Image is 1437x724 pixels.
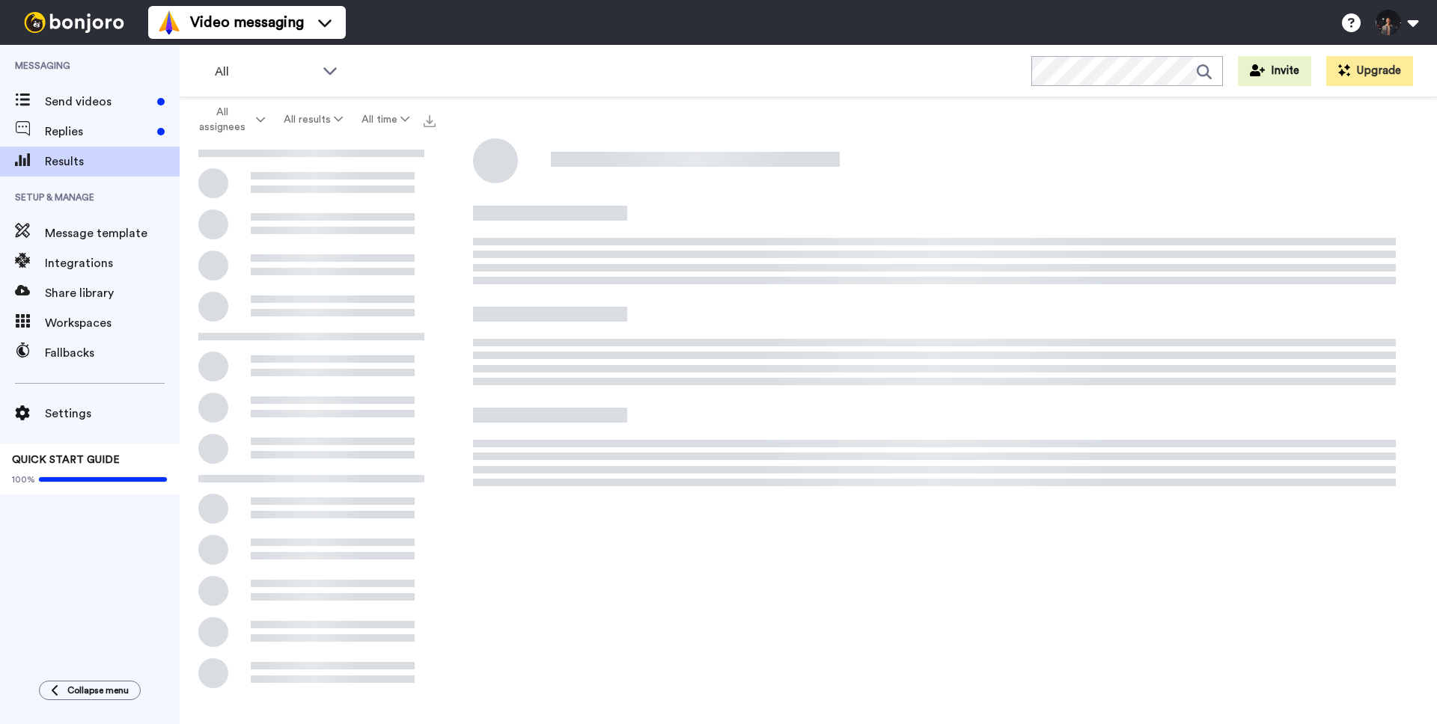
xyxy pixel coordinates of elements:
span: QUICK START GUIDE [12,455,120,465]
span: Integrations [45,254,180,272]
span: Workspaces [45,314,180,332]
span: 100% [12,473,35,485]
span: Results [45,153,180,171]
span: Replies [45,123,151,141]
button: All time [353,106,419,133]
button: Collapse menu [39,681,141,700]
img: bj-logo-header-white.svg [18,12,130,33]
img: vm-color.svg [157,10,181,34]
button: All results [274,106,352,133]
button: Upgrade [1326,56,1413,86]
span: Collapse menu [67,684,129,696]
span: Send videos [45,93,151,111]
span: Message template [45,224,180,242]
span: Fallbacks [45,344,180,362]
span: Share library [45,284,180,302]
button: Export all results that match these filters now. [419,108,440,131]
button: Invite [1238,56,1311,86]
span: All assignees [192,105,253,135]
img: export.svg [424,115,436,127]
span: Settings [45,405,180,423]
span: Video messaging [190,12,304,33]
span: All [215,63,315,81]
button: All assignees [183,99,274,141]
